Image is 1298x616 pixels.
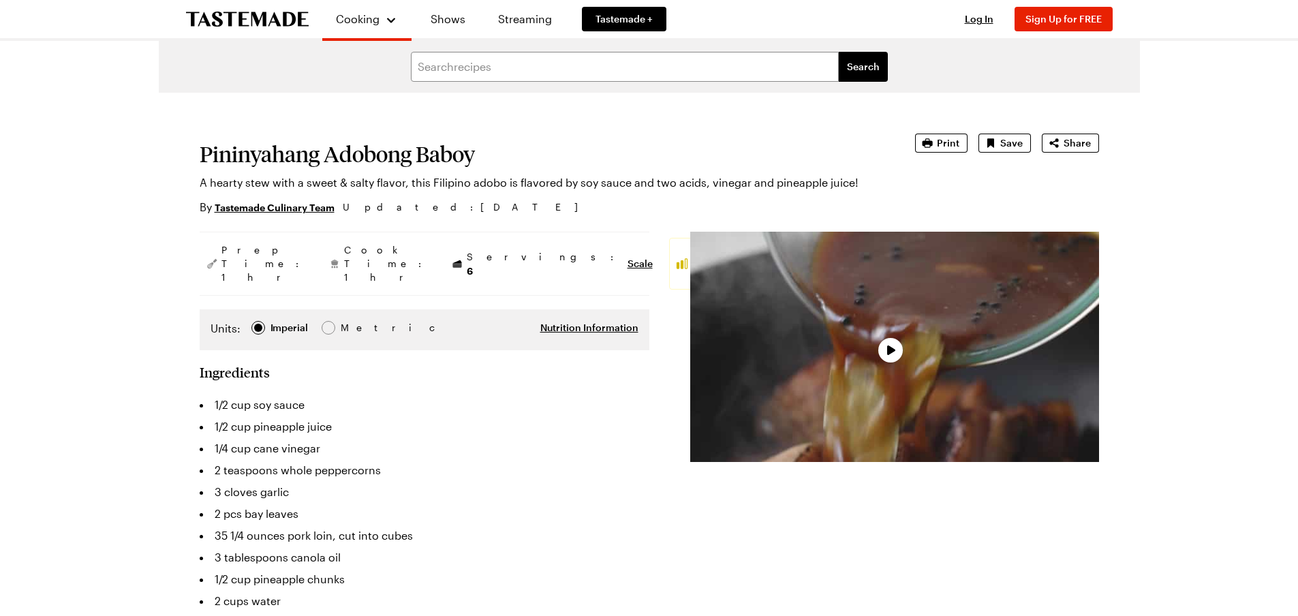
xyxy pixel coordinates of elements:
span: Cook Time: 1 hr [344,243,429,284]
label: Units: [211,320,241,337]
button: Sign Up for FREE [1015,7,1113,31]
button: Cooking [336,5,398,33]
div: Imperial [271,320,308,335]
span: Imperial [271,320,309,335]
button: Play Video [878,338,903,363]
li: 1/2 cup soy sauce [200,394,649,416]
span: Search [847,60,880,74]
a: To Tastemade Home Page [186,12,309,27]
li: 1/4 cup cane vinegar [200,437,649,459]
li: 2 pcs bay leaves [200,503,649,525]
span: Updated : [DATE] [343,200,591,215]
span: Cooking [336,12,380,25]
button: Share [1042,134,1099,153]
button: filters [839,52,888,82]
span: Print [937,136,959,150]
video-js: Video Player [690,232,1099,462]
span: Share [1064,136,1091,150]
button: Scale [628,257,653,271]
span: Save [1000,136,1023,150]
span: Servings: [467,250,621,278]
button: Print [915,134,968,153]
span: Prep Time: 1 hr [221,243,306,284]
li: 35 1/4 ounces pork loin, cut into cubes [200,525,649,546]
span: Sign Up for FREE [1025,13,1102,25]
div: Imperial Metric [211,320,369,339]
li: 1/2 cup pineapple juice [200,416,649,437]
li: 3 cloves garlic [200,481,649,503]
a: Tastemade Culinary Team [215,200,335,215]
p: A hearty stew with a sweet & salty flavor, this Filipino adobo is flavored by soy sauce and two a... [200,174,877,191]
li: 2 teaspoons whole peppercorns [200,459,649,481]
span: 6 [467,264,473,277]
span: Tastemade + [596,12,653,26]
a: Tastemade + [582,7,666,31]
span: Log In [965,13,993,25]
li: 2 cups water [200,590,649,612]
button: Log In [952,12,1006,26]
button: Save recipe [978,134,1031,153]
p: By [200,199,335,215]
h1: Pininyahang Adobong Baboy [200,142,877,166]
li: 1/2 cup pineapple chunks [200,568,649,590]
h2: Ingredients [200,364,270,380]
div: Metric [341,320,369,335]
span: Metric [341,320,371,335]
button: Nutrition Information [540,321,638,335]
li: 3 tablespoons canola oil [200,546,649,568]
